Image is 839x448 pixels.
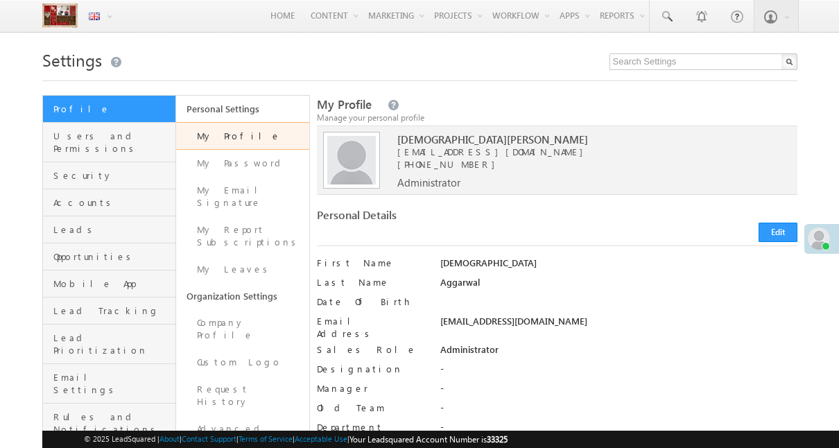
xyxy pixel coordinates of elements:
[239,434,293,443] a: Terms of Service
[43,325,175,364] a: Lead Prioritization
[440,276,797,295] div: Aggarwal
[317,276,428,288] label: Last Name
[53,304,172,317] span: Lead Tracking
[317,112,797,124] div: Manage your personal profile
[42,3,78,28] img: Custom Logo
[53,250,172,263] span: Opportunities
[43,96,175,123] a: Profile
[53,371,172,396] span: Email Settings
[397,158,502,170] span: [PHONE_NUMBER]
[759,223,797,242] button: Edit
[43,364,175,404] a: Email Settings
[440,382,797,402] div: -
[176,150,309,177] a: My Password
[43,189,175,216] a: Accounts
[609,53,797,70] input: Search Settings
[440,257,797,276] div: [DEMOGRAPHIC_DATA]
[440,315,797,334] div: [EMAIL_ADDRESS][DOMAIN_NAME]
[176,96,309,122] a: Personal Settings
[43,243,175,270] a: Opportunities
[317,402,428,414] label: Old Team
[317,96,372,112] span: My Profile
[53,196,172,209] span: Accounts
[349,434,508,445] span: Your Leadsquared Account Number is
[440,421,797,440] div: -
[176,376,309,415] a: Request History
[317,257,428,269] label: First Name
[53,411,172,436] span: Rules and Notifications
[43,270,175,298] a: Mobile App
[43,162,175,189] a: Security
[397,176,460,189] span: Administrator
[317,343,428,356] label: Sales Role
[43,216,175,243] a: Leads
[317,209,551,228] div: Personal Details
[53,277,172,290] span: Mobile App
[53,169,172,182] span: Security
[440,343,797,363] div: Administrator
[295,434,347,443] a: Acceptable Use
[43,404,175,443] a: Rules and Notifications
[84,433,508,446] span: © 2025 LeadSquared | | | | |
[317,363,428,375] label: Designation
[176,309,309,349] a: Company Profile
[440,363,797,382] div: -
[397,146,781,158] span: [EMAIL_ADDRESS][DOMAIN_NAME]
[159,434,180,443] a: About
[487,434,508,445] span: 33325
[176,177,309,216] a: My Email Signature
[176,349,309,376] a: Custom Logo
[440,402,797,421] div: -
[317,315,428,340] label: Email Address
[176,283,309,309] a: Organization Settings
[317,295,428,308] label: Date Of Birth
[53,331,172,356] span: Lead Prioritization
[176,256,309,283] a: My Leaves
[397,133,781,146] span: [DEMOGRAPHIC_DATA][PERSON_NAME]
[317,382,428,395] label: Manager
[317,421,428,433] label: Department
[53,223,172,236] span: Leads
[43,298,175,325] a: Lead Tracking
[176,216,309,256] a: My Report Subscriptions
[42,49,102,71] span: Settings
[53,103,172,115] span: Profile
[182,434,236,443] a: Contact Support
[43,123,175,162] a: Users and Permissions
[176,122,309,150] a: My Profile
[53,130,172,155] span: Users and Permissions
